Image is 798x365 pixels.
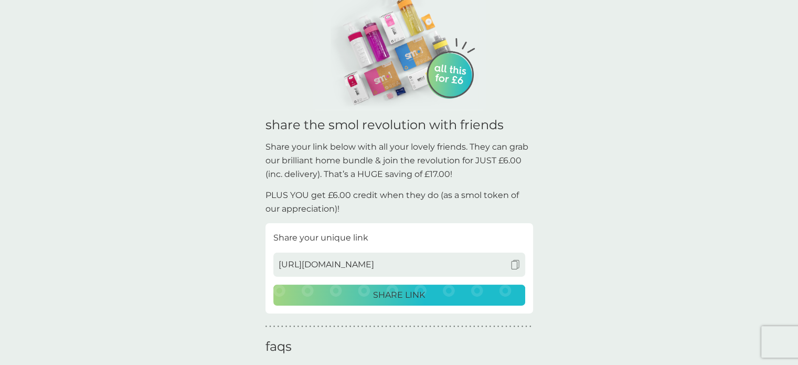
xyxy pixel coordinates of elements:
[413,324,416,329] p: ●
[505,324,507,329] p: ●
[289,324,291,329] p: ●
[497,324,499,329] p: ●
[337,324,339,329] p: ●
[285,324,288,329] p: ●
[493,324,495,329] p: ●
[449,324,451,329] p: ●
[361,324,364,329] p: ●
[393,324,396,329] p: ●
[373,288,425,302] p: SHARE LINK
[309,324,311,329] p: ●
[321,324,323,329] p: ●
[377,324,379,329] p: ●
[461,324,463,329] p: ●
[433,324,435,329] p: ●
[510,260,520,269] img: copy to clipboard
[313,324,315,329] p: ●
[485,324,487,329] p: ●
[389,324,391,329] p: ●
[273,285,525,306] button: SHARE LINK
[477,324,480,329] p: ●
[490,324,492,329] p: ●
[317,324,320,329] p: ●
[445,324,448,329] p: ●
[457,324,460,329] p: ●
[501,324,503,329] p: ●
[293,324,295,329] p: ●
[473,324,475,329] p: ●
[437,324,439,329] p: ●
[325,324,327,329] p: ●
[265,118,533,133] h1: share the smol revolution with friends
[273,324,275,329] p: ●
[329,324,332,329] p: ●
[301,324,303,329] p: ●
[409,324,411,329] p: ●
[517,324,519,329] p: ●
[381,324,384,329] p: ●
[369,324,371,329] p: ●
[465,324,467,329] p: ●
[401,324,403,329] p: ●
[509,324,512,329] p: ●
[269,324,271,329] p: ●
[385,324,387,329] p: ●
[425,324,428,329] p: ●
[297,324,300,329] p: ●
[421,324,423,329] p: ●
[273,231,525,245] p: Share your unique link
[373,324,375,329] p: ●
[349,324,352,329] p: ●
[525,324,527,329] p: ●
[357,324,359,329] p: ●
[281,324,283,329] p: ●
[277,324,279,329] p: ●
[417,324,419,329] p: ●
[529,324,531,329] p: ●
[365,324,367,329] p: ●
[405,324,407,329] p: ●
[353,324,355,329] p: ●
[345,324,347,329] p: ●
[265,339,533,357] h2: faqs
[453,324,455,329] p: ●
[522,324,524,329] p: ●
[279,258,374,272] span: [URL][DOMAIN_NAME]
[305,324,307,329] p: ●
[265,324,268,329] p: ●
[429,324,431,329] p: ●
[265,140,533,181] p: Share your link below with all your lovely friends. They can grab our brilliant home bundle & joi...
[441,324,443,329] p: ●
[333,324,335,329] p: ●
[397,324,399,329] p: ●
[513,324,515,329] p: ●
[341,324,343,329] p: ●
[481,324,483,329] p: ●
[469,324,471,329] p: ●
[265,189,533,215] p: PLUS YOU get £6.00 credit when they do (as a smol token of our appreciation)!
